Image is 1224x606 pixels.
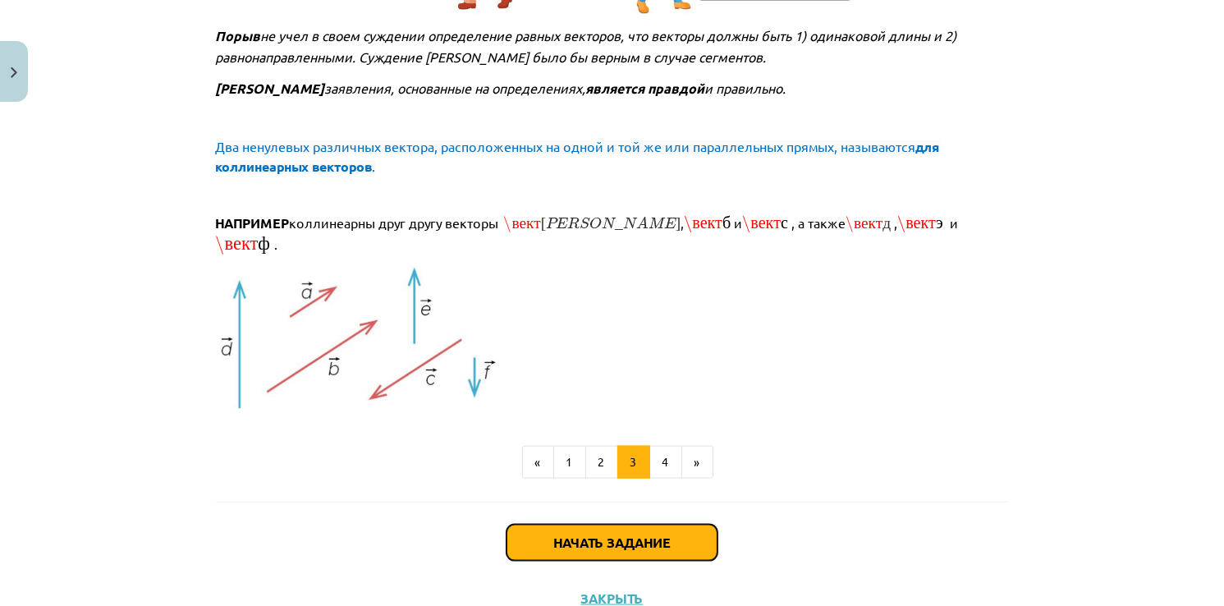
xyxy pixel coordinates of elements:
button: « [522,446,554,479]
button: » [681,446,713,479]
img: icon-close-lesson-0947bae3869378f0d4975bcd49f059093ad1ed9edebbc8119c70593378902aed.svg [11,67,17,78]
span: \вект [216,236,259,255]
span: с [781,221,788,229]
span: \вект [846,216,882,232]
span: \вект [504,216,541,232]
span: \вект [742,216,781,233]
button: 3 [617,446,650,479]
span: ф [258,236,271,255]
button: 4 [649,446,682,479]
span: э [936,221,943,229]
span: \вект [897,216,936,233]
button: 1 [553,446,586,479]
span: . [373,158,376,174]
span: Два ненулевых различных вектора, расположенных на одной и той же или параллельных прямых, называются [216,138,916,154]
span: не учел в своем суждении определение равных векторов, что векторы должны быть 1) одинаковой длины... [216,27,957,65]
span: и . [216,214,958,252]
nav: Page navigation example [216,446,1009,479]
span: д [882,217,891,229]
span: , [894,214,897,231]
b: является правдой [586,80,705,97]
span: [PERSON_NAME] [541,221,681,229]
span: Порыв [216,27,261,44]
button: Начать задание [507,525,717,561]
span: НАПРИМЕР [216,214,290,232]
span: коллинеарны друг другу векторы [290,214,499,231]
span: , а также [791,214,846,231]
span: [PERSON_NAME] [216,80,325,97]
span: б [722,217,731,229]
span: , [681,214,684,231]
button: 2 [585,446,618,479]
span: и [734,214,742,231]
span: \вект [684,216,722,233]
span: заявления, основанные на определениях, и правильно. [325,80,786,96]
